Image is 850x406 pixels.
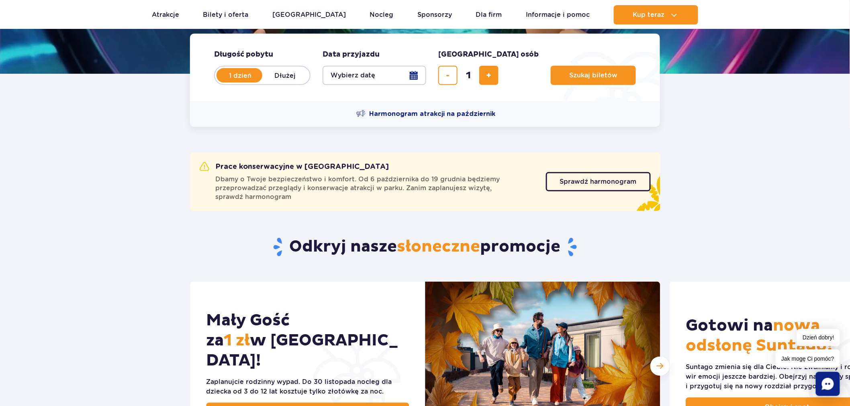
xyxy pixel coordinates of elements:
[438,50,539,59] span: [GEOGRAPHIC_DATA] osób
[200,162,389,172] h2: Prace konserwacyjne w [GEOGRAPHIC_DATA]
[438,66,458,85] button: usuń bilet
[224,331,250,351] span: 1 zł
[190,34,660,101] form: Planowanie wizyty w Park of Poland
[397,237,480,257] span: słoneczne
[776,349,840,368] span: Jak mogę Ci pomóc?
[417,5,452,24] a: Sponsorzy
[272,5,346,24] a: [GEOGRAPHIC_DATA]
[569,72,617,79] span: Szukaj biletów
[633,11,664,18] span: Kup teraz
[203,5,249,24] a: Bilety i oferta
[190,237,660,258] h2: Odkryj nasze promocje
[614,5,698,24] button: Kup teraz
[546,172,651,191] a: Sprawdź harmonogram
[323,66,426,85] button: Wybierz datę
[214,50,273,59] span: Długość pobytu
[686,316,835,356] span: nową odsłonę Suntago?
[816,372,840,396] div: Chat
[216,175,536,201] span: Dbamy o Twoje bezpieczeństwo i komfort. Od 6 października do 19 grudnia będziemy przeprowadzać pr...
[370,5,394,24] a: Nocleg
[479,66,499,85] button: dodaj bilet
[560,179,637,185] span: Sprawdź harmonogram
[152,5,179,24] a: Atrakcje
[206,377,409,396] div: Zaplanujcie rodzinny wypad. Do 30 listopada nocleg dla dziecka od 3 do 12 lat kosztuje tylko złot...
[356,109,495,119] a: Harmonogram atrakcji na październik
[459,66,478,85] input: liczba biletów
[262,67,308,84] label: Dłużej
[206,311,409,371] h2: Mały Gość za w [GEOGRAPHIC_DATA]!
[369,110,495,118] span: Harmonogram atrakcji na październik
[526,5,590,24] a: Informacje i pomoc
[323,50,380,59] span: Data przyjazdu
[551,66,636,85] button: Szukaj biletów
[650,357,670,376] div: Następny slajd
[217,67,263,84] label: 1 dzień
[476,5,502,24] a: Dla firm
[797,329,840,346] span: Dzień dobry!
